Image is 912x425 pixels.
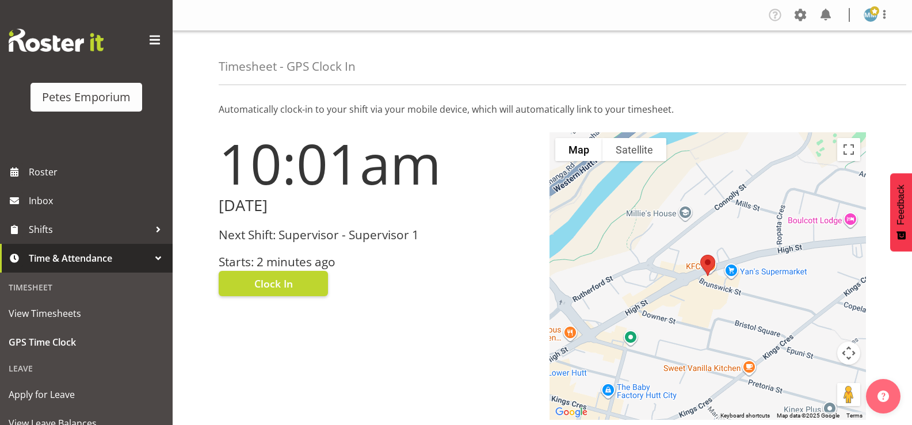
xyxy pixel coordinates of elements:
[552,405,590,420] a: Open this area in Google Maps (opens a new window)
[837,342,860,365] button: Map camera controls
[864,8,877,22] img: mandy-mosley3858.jpg
[219,271,328,296] button: Clock In
[555,138,602,161] button: Show street map
[3,299,170,328] a: View Timesheets
[877,390,889,402] img: help-xxl-2.png
[837,383,860,406] button: Drag Pegman onto the map to open Street View
[29,192,167,209] span: Inbox
[254,276,293,291] span: Clock In
[3,357,170,380] div: Leave
[29,163,167,181] span: Roster
[219,197,536,215] h2: [DATE]
[219,255,536,269] h3: Starts: 2 minutes ago
[3,328,170,357] a: GPS Time Clock
[42,89,131,106] div: Petes Emporium
[219,60,356,73] h4: Timesheet - GPS Clock In
[29,221,150,238] span: Shifts
[890,173,912,251] button: Feedback - Show survey
[720,412,770,420] button: Keyboard shortcuts
[9,386,164,403] span: Apply for Leave
[896,185,906,225] span: Feedback
[3,380,170,409] a: Apply for Leave
[3,275,170,299] div: Timesheet
[846,412,863,419] a: Terms (opens in new tab)
[9,334,164,351] span: GPS Time Clock
[837,138,860,161] button: Toggle fullscreen view
[219,102,866,116] p: Automatically clock-in to your shift via your mobile device, which will automatically link to you...
[9,29,104,52] img: Rosterit website logo
[219,132,536,194] h1: 10:01am
[9,305,164,322] span: View Timesheets
[777,412,840,419] span: Map data ©2025 Google
[29,250,150,267] span: Time & Attendance
[219,228,536,242] h3: Next Shift: Supervisor - Supervisor 1
[552,405,590,420] img: Google
[602,138,666,161] button: Show satellite imagery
